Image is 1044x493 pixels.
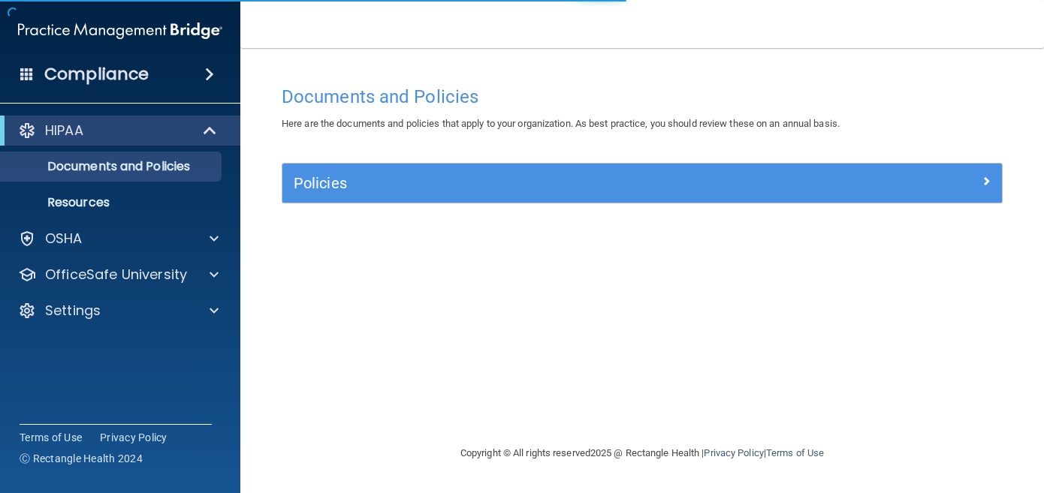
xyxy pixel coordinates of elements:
p: OfficeSafe University [45,266,187,284]
p: OSHA [45,230,83,248]
a: Terms of Use [766,447,824,458]
img: PMB logo [18,16,222,46]
p: Settings [45,302,101,320]
a: Privacy Policy [100,430,167,445]
a: OfficeSafe University [18,266,219,284]
a: Policies [294,171,991,195]
h4: Documents and Policies [282,87,1003,107]
a: Settings [18,302,219,320]
span: Here are the documents and policies that apply to your organization. As best practice, you should... [282,118,840,129]
a: HIPAA [18,122,218,140]
a: Terms of Use [20,430,82,445]
p: Documents and Policies [10,159,215,174]
a: Privacy Policy [704,447,763,458]
div: Copyright © All rights reserved 2025 @ Rectangle Health | | [368,429,916,477]
p: HIPAA [45,122,83,140]
p: Resources [10,195,215,210]
a: OSHA [18,230,219,248]
span: Ⓒ Rectangle Health 2024 [20,451,143,466]
h4: Compliance [44,64,149,85]
h5: Policies [294,175,811,191]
